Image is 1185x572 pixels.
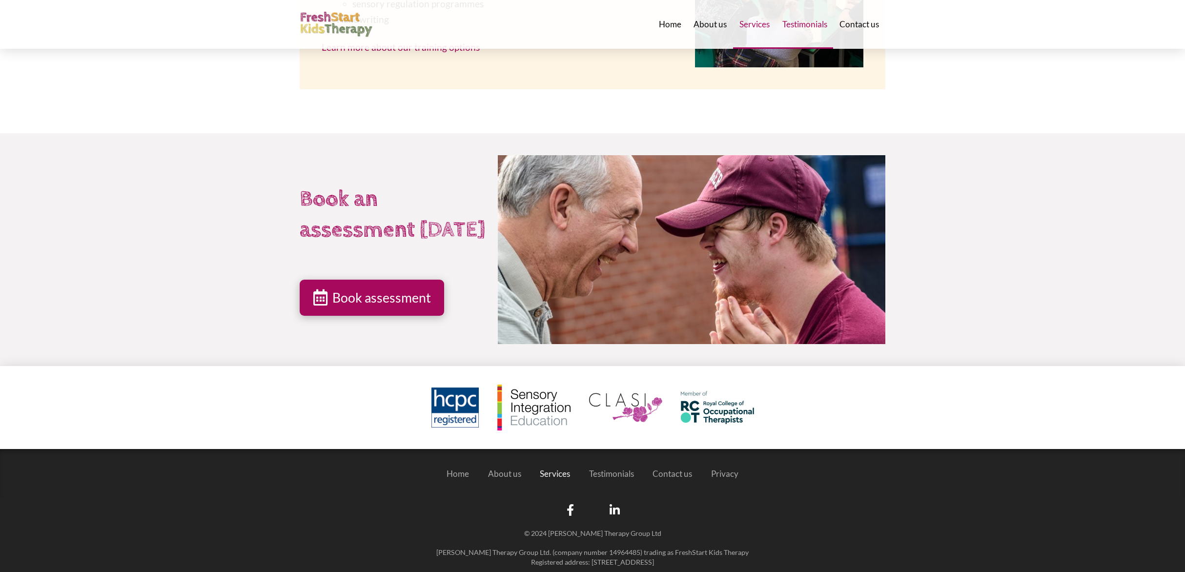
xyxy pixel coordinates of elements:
[681,391,754,424] img: Member of the Royal College of Occupational Therapists
[589,470,634,478] span: Testimonials
[643,460,702,487] a: Contact us
[531,460,580,487] a: Services
[447,470,469,478] span: Home
[497,385,571,430] img: Member of the Sensory Integration Education Network
[431,388,479,428] img: Registered member of the Health and Care Professions Council
[659,20,681,28] span: Home
[702,460,748,487] a: Privacy
[300,184,489,246] h2: Book an assessment [DATE]
[479,460,531,487] a: About us
[540,470,570,478] span: Services
[437,460,479,487] a: Home
[332,291,431,305] span: Book assessment
[653,470,692,478] span: Contact us
[488,470,521,478] span: About us
[694,20,727,28] span: About us
[580,460,644,487] a: Testimonials
[300,12,373,38] img: FreshStart Kids Therapy logo
[711,470,738,478] span: Privacy
[589,393,662,422] img: Collaborative for Leadership in Ayres Sensory Integration
[839,20,879,28] span: Contact us
[739,20,770,28] span: Services
[436,529,749,538] p: © 2024 [PERSON_NAME] Therapy Group Ltd
[436,548,749,567] p: [PERSON_NAME] Therapy Group Ltd. (company number 14964485) trading as FreshStart Kids Therapy Reg...
[782,20,827,28] span: Testimonials
[300,280,444,316] a: Book assessment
